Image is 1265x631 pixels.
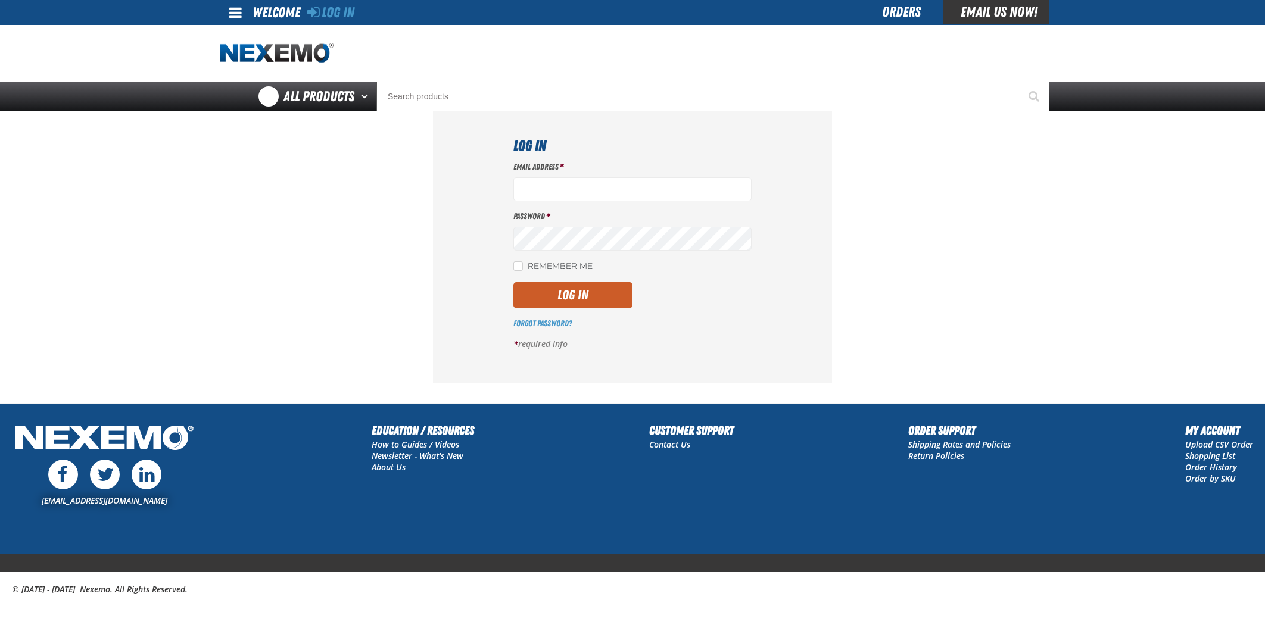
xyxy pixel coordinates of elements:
[908,439,1011,450] a: Shipping Rates and Policies
[1020,82,1049,111] button: Start Searching
[372,439,459,450] a: How to Guides / Videos
[372,421,474,439] h2: Education / Resources
[1185,421,1253,439] h2: My Account
[513,282,633,308] button: Log In
[372,461,406,473] a: About Us
[1185,439,1253,450] a: Upload CSV Order
[42,495,167,506] a: [EMAIL_ADDRESS][DOMAIN_NAME]
[12,421,197,457] img: Nexemo Logo
[1185,450,1235,461] a: Shopping List
[513,261,523,271] input: Remember Me
[908,421,1011,439] h2: Order Support
[649,439,690,450] a: Contact Us
[357,82,376,111] button: Open All Products pages
[513,261,593,273] label: Remember Me
[220,43,334,64] img: Nexemo logo
[513,339,752,350] p: required info
[220,43,334,64] a: Home
[376,82,1049,111] input: Search
[1185,461,1237,473] a: Order History
[283,86,354,107] span: All Products
[513,318,572,328] a: Forgot Password?
[513,161,752,173] label: Email Address
[513,135,752,157] h1: Log In
[649,421,734,439] h2: Customer Support
[908,450,964,461] a: Return Policies
[513,211,752,222] label: Password
[307,4,354,21] a: Log In
[372,450,463,461] a: Newsletter - What's New
[1185,473,1236,484] a: Order by SKU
